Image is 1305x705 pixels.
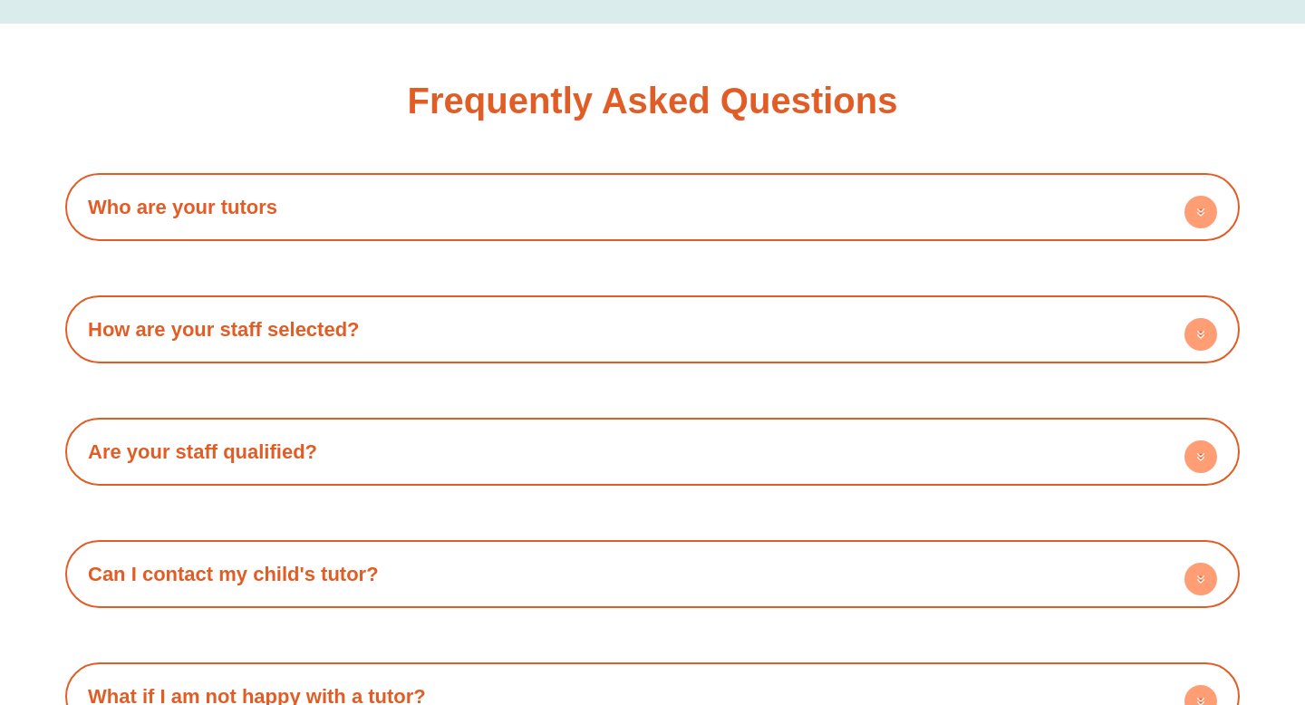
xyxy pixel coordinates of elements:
a: Are your staff qualified? [88,440,317,463]
h4: Are your staff qualified? [74,427,1231,477]
h3: Frequently Asked Questions [408,82,898,119]
a: Who are your tutors [88,196,277,218]
a: Can I contact my child's tutor? [88,563,379,585]
h4: How are your staff selected? [74,304,1231,354]
iframe: Chat Widget [994,500,1305,705]
h4: Who are your tutors [74,182,1231,232]
a: How are your staff selected? [88,318,360,341]
h4: Can I contact my child's tutor? [74,549,1231,599]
